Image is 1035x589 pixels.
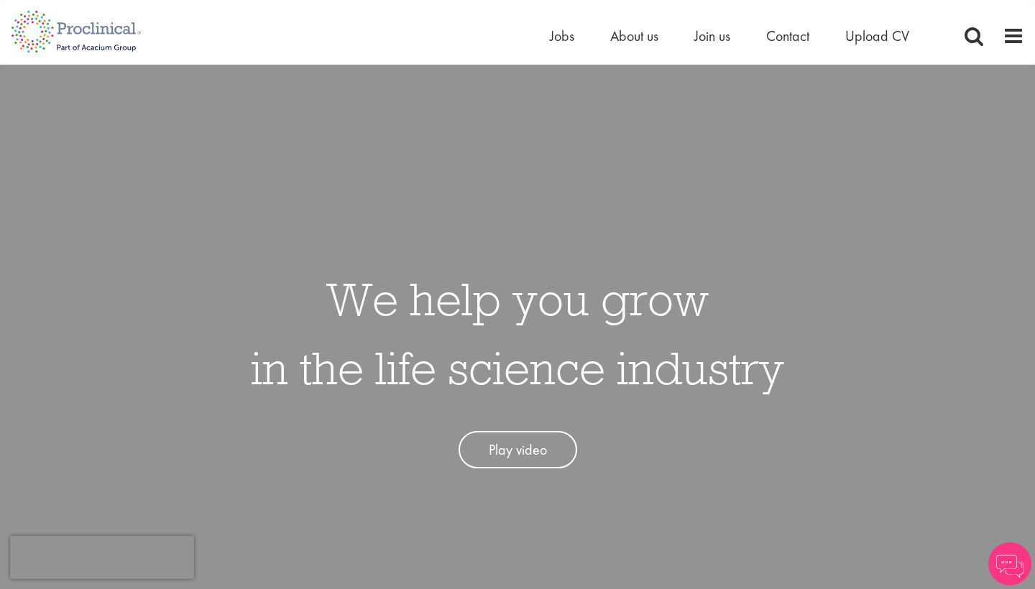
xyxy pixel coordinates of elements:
[845,27,909,45] a: Upload CV
[251,264,784,402] h1: We help you grow in the life science industry
[766,27,809,45] a: Contact
[988,542,1031,585] img: Chatbot
[694,27,730,45] a: Join us
[550,27,574,45] a: Jobs
[610,27,658,45] a: About us
[459,431,577,469] a: Play video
